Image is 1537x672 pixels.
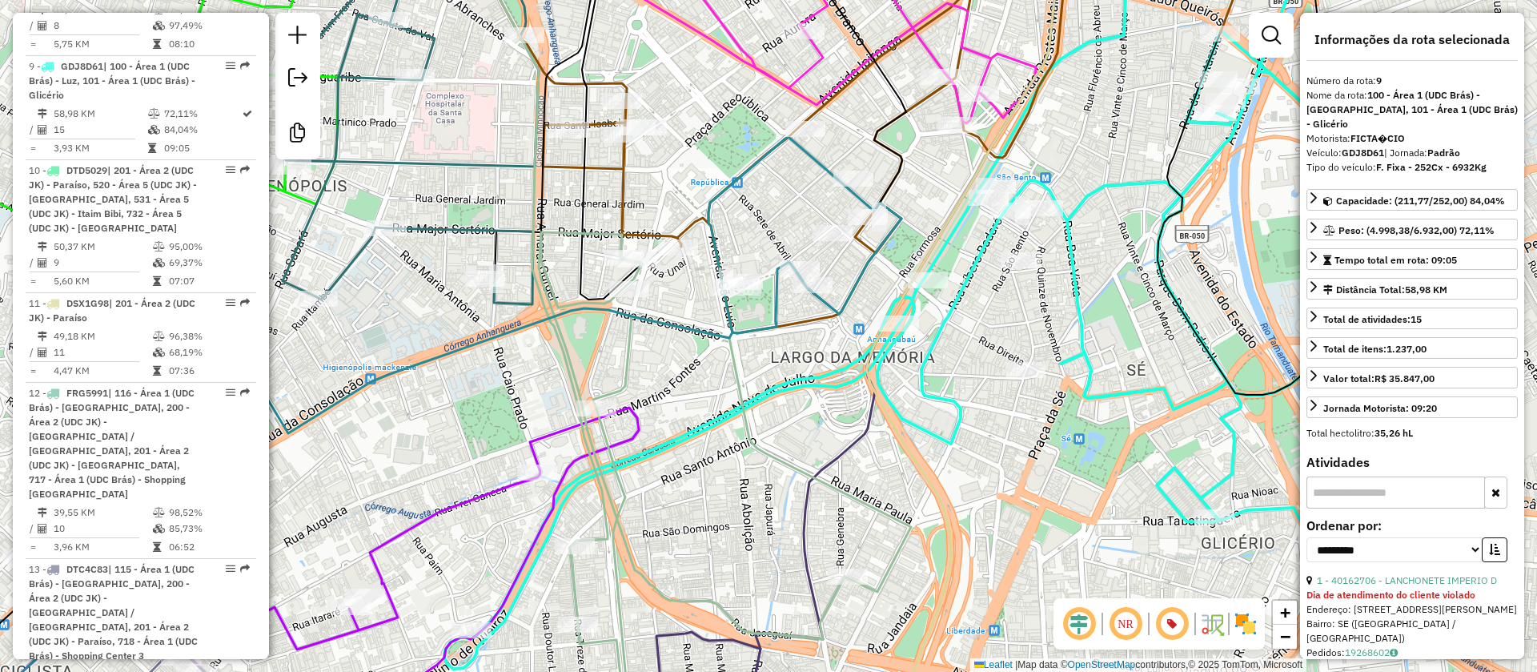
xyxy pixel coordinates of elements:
td: / [29,255,37,271]
span: 10 - [29,164,197,234]
em: Opções [226,564,235,573]
span: Capacidade: (211,77/252,00) 84,04% [1336,195,1505,207]
td: 9 [53,255,152,271]
td: 3,93 KM [53,140,147,156]
i: Total de Atividades [38,125,47,135]
a: Criar modelo [282,117,314,153]
img: Exibir/Ocultar setores [1233,611,1258,637]
span: Ocultar deslocamento [1060,605,1098,643]
td: / [29,344,37,360]
i: Total de Atividades [38,524,47,533]
i: % de utilização da cubagem [153,21,165,30]
span: | 100 - Área 1 (UDC Brás) - Luz, 101 - Área 1 (UDC Brás) - Glicério [29,60,195,101]
td: 39,55 KM [53,505,152,521]
td: 85,73% [168,521,249,537]
label: Ordenar por: [1306,516,1518,535]
i: Distância Total [38,332,47,341]
span: 11 - [29,297,195,324]
i: Tempo total em rota [153,366,161,376]
td: 4,47 KM [53,363,152,379]
span: 58,98 KM [1405,284,1447,296]
td: 50,37 KM [53,239,152,255]
td: 8 [53,18,152,34]
a: Jornada Motorista: 09:20 [1306,396,1518,418]
td: 98,52% [168,505,249,521]
span: 9 - [29,60,195,101]
div: Total de itens: [1323,342,1427,356]
a: Total de itens:1.237,00 [1306,337,1518,359]
div: Tipo do veículo: [1306,160,1518,175]
span: FRG5991 [66,387,108,399]
td: 08:10 [168,36,249,52]
span: | [1015,659,1017,670]
td: 15 [53,122,147,138]
i: Distância Total [38,508,47,517]
td: = [29,539,37,555]
td: 07:07 [168,273,249,289]
i: Tempo total em rota [153,276,161,286]
div: Map data © contributors,© 2025 TomTom, Microsoft [970,658,1306,672]
i: Tempo total em rota [148,143,156,153]
strong: R$ 35.847,00 [1374,372,1435,384]
em: Rota exportada [240,564,250,573]
span: DSX1G98 [66,297,109,309]
td: 5,60 KM [53,273,152,289]
div: Valor total: [1323,372,1435,386]
td: 97,49% [168,18,249,34]
a: Zoom out [1273,625,1297,649]
span: 13 - [29,563,198,662]
td: = [29,36,37,52]
td: = [29,140,37,156]
a: Distância Total:58,98 KM [1306,278,1518,300]
a: OpenStreetMap [1068,659,1136,670]
em: Opções [226,298,235,308]
strong: 100 - Área 1 (UDC Brás) - [GEOGRAPHIC_DATA], 101 - Área 1 (UDC Brás) - Glicério [1306,89,1518,130]
i: % de utilização do peso [148,109,160,119]
h4: Informações da rota selecionada [1306,32,1518,47]
em: Rota exportada [240,165,250,175]
td: 68,19% [168,344,249,360]
td: 5,75 KM [53,36,152,52]
em: Rota exportada [240,298,250,308]
td: / [29,521,37,537]
td: 58,98 KM [53,106,147,122]
i: % de utilização do peso [153,508,165,517]
span: Exibir número da rota [1153,605,1191,643]
strong: 15 [1411,313,1422,325]
a: Valor total:R$ 35.847,00 [1306,367,1518,388]
strong: 1.237,00 [1387,343,1427,355]
strong: Padrão [1427,147,1460,159]
i: % de utilização da cubagem [153,524,165,533]
td: 07:36 [168,363,249,379]
td: 10 [53,521,152,537]
td: 69,37% [168,255,249,271]
i: Total de Atividades [38,21,47,30]
em: Rota exportada [240,61,250,70]
div: Pedidos: [1306,646,1518,660]
span: + [1280,602,1290,622]
div: Total hectolitro: [1306,426,1518,441]
span: Peso: (4.998,38/6.932,00) 72,11% [1338,224,1495,236]
td: 11 [53,344,152,360]
td: / [29,18,37,34]
i: Rota otimizada [243,109,252,119]
i: % de utilização da cubagem [153,258,165,268]
h4: Atividades [1306,455,1518,470]
strong: 9 [1376,74,1382,87]
span: | 115 - Área 1 (UDC Brás) - [GEOGRAPHIC_DATA], 200 - Área 2 (UDC JK) - [GEOGRAPHIC_DATA] / [GEOGR... [29,563,198,662]
i: Distância Total [38,109,47,119]
span: Ocultar NR [1106,605,1145,643]
a: Total de atividades:15 [1306,308,1518,329]
td: 84,04% [163,122,241,138]
a: Zoom in [1273,601,1297,625]
td: = [29,273,37,289]
a: Nova sessão e pesquisa [282,19,314,55]
a: 19268602 [1345,646,1398,658]
td: 72,11% [163,106,241,122]
strong: F. Fixa - 252Cx - 6932Kg [1376,161,1487,173]
td: 96,38% [168,328,249,344]
i: Total de Atividades [38,348,47,357]
span: DTC4C83 [66,563,108,575]
span: DTD5029 [66,164,107,176]
td: 09:05 [163,140,241,156]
